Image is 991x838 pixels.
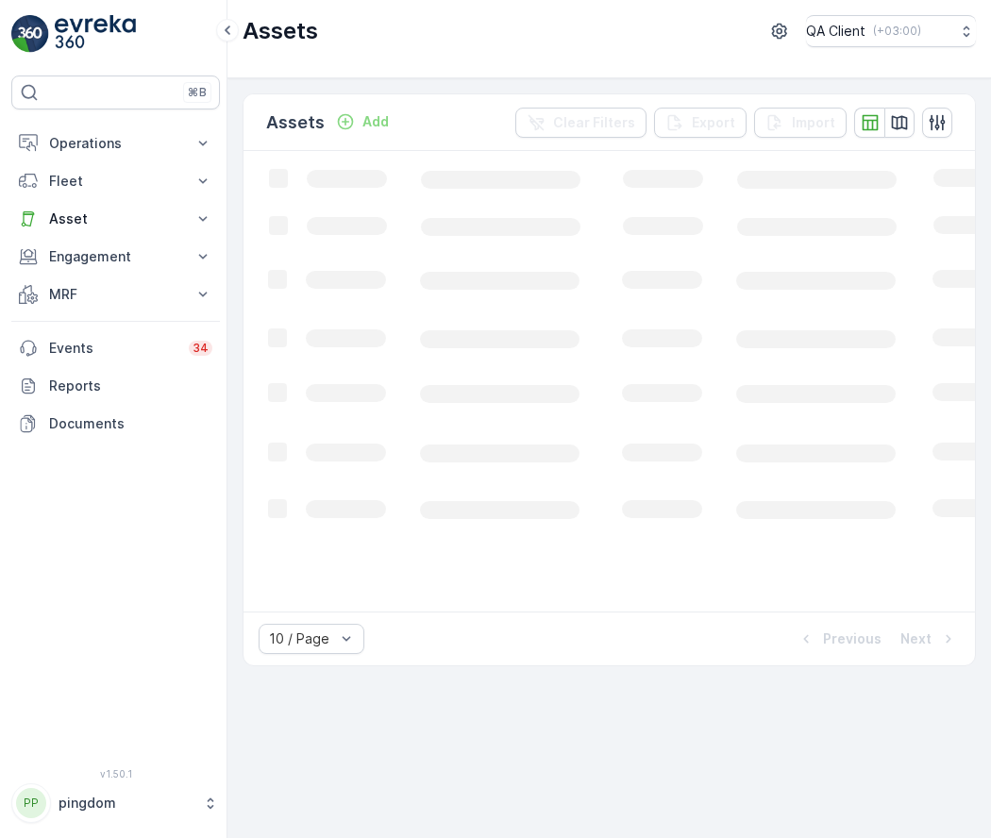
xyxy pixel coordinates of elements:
[49,339,177,358] p: Events
[899,628,960,650] button: Next
[754,108,847,138] button: Import
[11,768,220,779] span: v 1.50.1
[11,329,220,367] a: Events34
[49,377,212,395] p: Reports
[692,113,735,132] p: Export
[49,134,182,153] p: Operations
[193,341,209,356] p: 34
[873,24,921,39] p: ( +03:00 )
[49,172,182,191] p: Fleet
[49,247,182,266] p: Engagement
[654,108,747,138] button: Export
[59,794,193,813] p: pingdom
[49,414,212,433] p: Documents
[806,22,865,41] p: QA Client
[806,15,976,47] button: QA Client(+03:00)
[55,15,136,53] img: logo_light-DOdMpM7g.png
[792,113,835,132] p: Import
[11,162,220,200] button: Fleet
[11,783,220,823] button: PPpingdom
[188,85,207,100] p: ⌘B
[900,629,932,648] p: Next
[823,629,882,648] p: Previous
[11,276,220,313] button: MRF
[11,200,220,238] button: Asset
[266,109,325,136] p: Assets
[11,15,49,53] img: logo
[49,285,182,304] p: MRF
[795,628,883,650] button: Previous
[49,209,182,228] p: Asset
[11,367,220,405] a: Reports
[11,405,220,443] a: Documents
[328,110,396,133] button: Add
[11,238,220,276] button: Engagement
[16,788,46,818] div: PP
[553,113,635,132] p: Clear Filters
[362,112,389,131] p: Add
[515,108,647,138] button: Clear Filters
[243,16,318,46] p: Assets
[11,125,220,162] button: Operations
